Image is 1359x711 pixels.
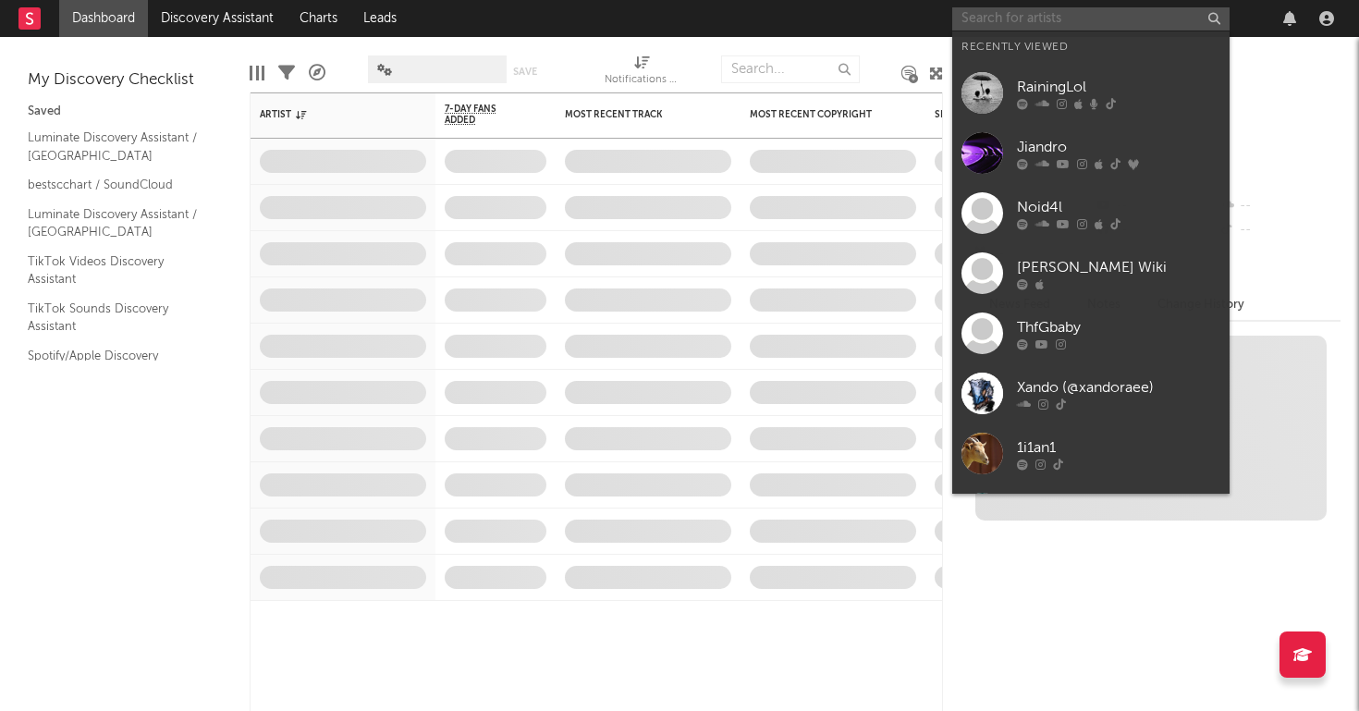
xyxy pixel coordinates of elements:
a: Luminate Discovery Assistant / [GEOGRAPHIC_DATA] [28,128,203,165]
a: Spotify/Apple Discovery Assistant [28,346,203,384]
div: Artist [260,109,398,120]
a: TikTok Sounds Discovery Assistant [28,299,203,337]
input: Search for artists [952,7,1230,31]
div: Spotify Monthly Listeners [935,109,1073,120]
div: Notifications (Artist) [605,46,679,100]
div: 1i1an1 [1017,436,1220,459]
span: 7-Day Fans Added [445,104,519,126]
div: Filters [278,46,295,100]
a: Noid4l [952,183,1230,243]
div: Recently Viewed [961,36,1220,58]
div: Notifications (Artist) [605,69,679,92]
div: Most Recent Copyright [750,109,888,120]
div: Noid4l [1017,196,1220,218]
input: Search... [721,55,860,83]
div: Saved [28,101,222,123]
a: AIM WIND X [952,484,1230,544]
div: RainingLol [1017,76,1220,98]
a: Luminate Discovery Assistant / [GEOGRAPHIC_DATA] [28,204,203,242]
a: RainingLol [952,63,1230,123]
div: Xando (@xandoraee) [1017,376,1220,398]
div: Edit Columns [250,46,264,100]
a: 1i1an1 [952,423,1230,484]
a: Jiandro [952,123,1230,183]
div: -- [1218,218,1341,242]
a: TikTok Videos Discovery Assistant [28,251,203,289]
div: Most Recent Track [565,109,704,120]
div: A&R Pipeline [309,46,325,100]
a: ThfGbaby [952,303,1230,363]
a: bestscchart / SoundCloud [28,175,203,195]
div: Jiandro [1017,136,1220,158]
div: ThfGbaby [1017,316,1220,338]
a: [PERSON_NAME] Wiki [952,243,1230,303]
div: My Discovery Checklist [28,69,222,92]
a: Xando (@xandoraee) [952,363,1230,423]
button: Save [513,67,537,77]
div: -- [1218,194,1341,218]
div: [PERSON_NAME] Wiki [1017,256,1220,278]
